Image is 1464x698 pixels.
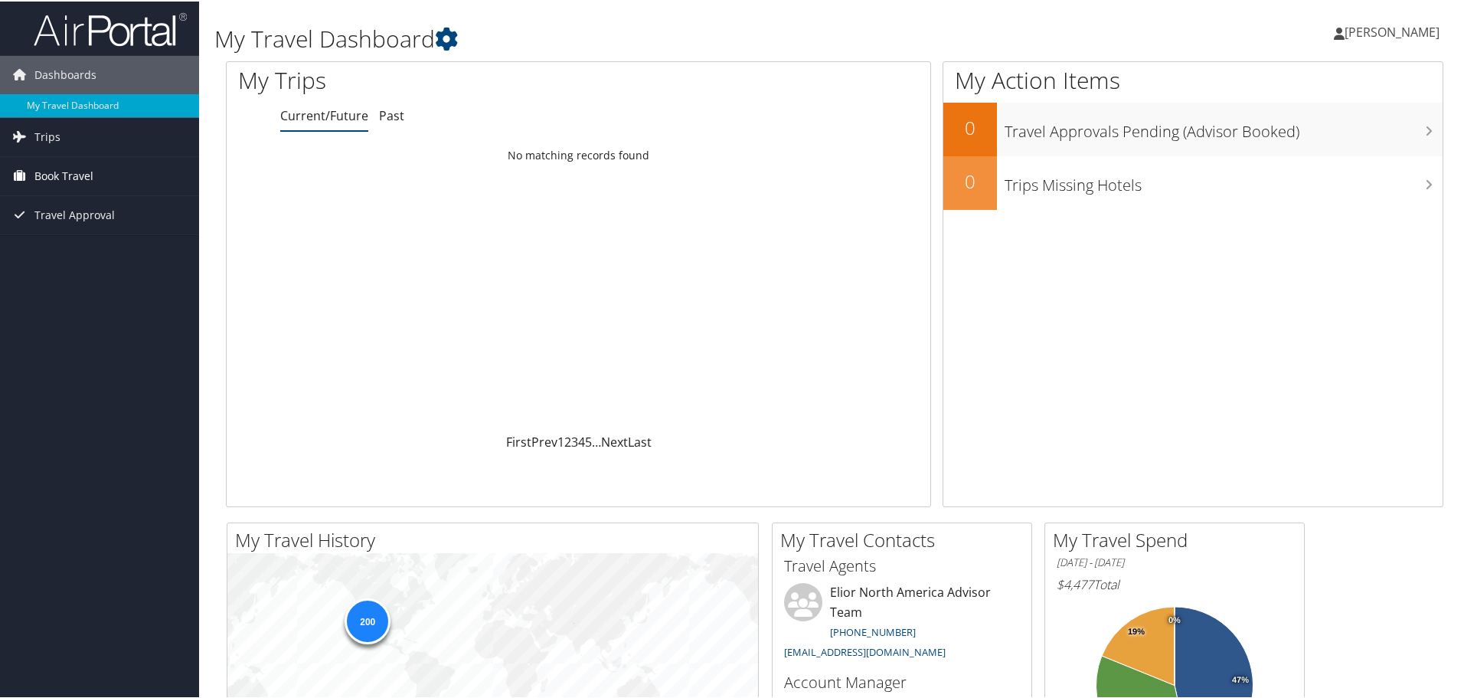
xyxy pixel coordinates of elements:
[1168,614,1181,624] tspan: 0%
[776,582,1028,664] li: Elior North America Advisor Team
[601,432,628,449] a: Next
[943,101,1443,155] a: 0Travel Approvals Pending (Advisor Booked)
[34,54,96,93] span: Dashboards
[578,432,585,449] a: 4
[214,21,1041,54] h1: My Travel Dashboard
[943,155,1443,208] a: 0Trips Missing Hotels
[1057,575,1093,591] span: $4,477
[227,140,930,168] td: No matching records found
[238,63,626,95] h1: My Trips
[592,432,601,449] span: …
[830,624,916,637] a: [PHONE_NUMBER]
[564,432,571,449] a: 2
[943,63,1443,95] h1: My Action Items
[34,156,93,194] span: Book Travel
[1128,626,1145,635] tspan: 19%
[780,526,1031,552] h2: My Travel Contacts
[784,554,1020,575] h3: Travel Agents
[1334,8,1455,54] a: [PERSON_NAME]
[34,116,60,155] span: Trips
[1053,526,1304,552] h2: My Travel Spend
[571,432,578,449] a: 3
[1005,165,1443,195] h3: Trips Missing Hotels
[784,644,946,657] a: [EMAIL_ADDRESS][DOMAIN_NAME]
[628,432,652,449] a: Last
[1345,22,1439,39] span: [PERSON_NAME]
[1057,575,1292,591] h6: Total
[784,670,1020,692] h3: Account Manager
[585,432,592,449] a: 5
[531,432,557,449] a: Prev
[345,597,391,643] div: 200
[557,432,564,449] a: 1
[34,195,115,233] span: Travel Approval
[943,113,997,139] h2: 0
[34,10,187,46] img: airportal-logo.png
[1232,674,1249,683] tspan: 47%
[280,106,368,123] a: Current/Future
[1005,112,1443,141] h3: Travel Approvals Pending (Advisor Booked)
[235,526,758,552] h2: My Travel History
[379,106,404,123] a: Past
[1057,554,1292,569] h6: [DATE] - [DATE]
[506,432,531,449] a: First
[943,167,997,193] h2: 0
